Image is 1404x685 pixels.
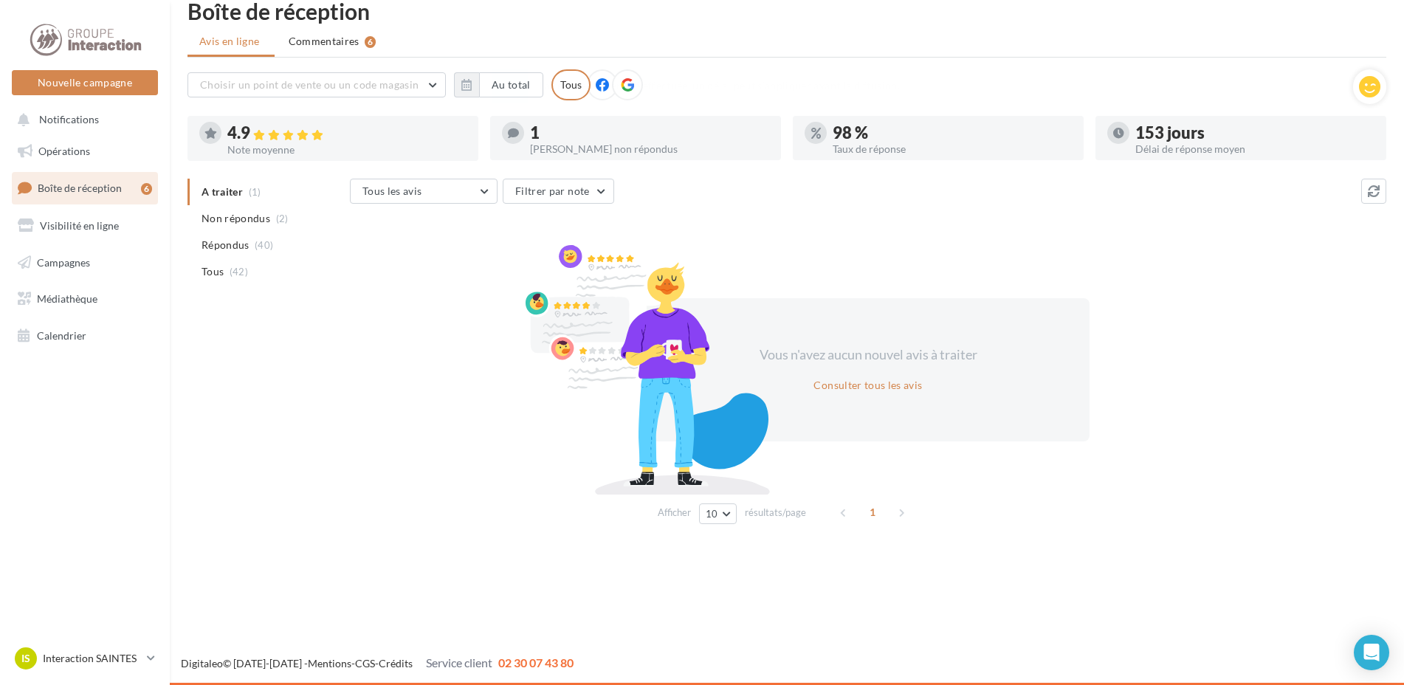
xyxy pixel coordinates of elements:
a: Campagnes [9,247,161,278]
button: Au total [454,72,543,97]
div: 98 % [833,125,1072,141]
div: Note moyenne [227,145,467,155]
span: (40) [255,239,273,251]
span: © [DATE]-[DATE] - - - [181,657,574,669]
span: Calendrier [37,329,86,342]
a: Opérations [9,136,161,167]
a: IS Interaction SAINTES [12,644,158,672]
span: Opérations [38,145,90,157]
span: 10 [706,508,718,520]
span: Service client [426,655,492,669]
a: Boîte de réception6 [9,172,161,204]
a: Calendrier [9,320,161,351]
a: Crédits [379,657,413,669]
a: CGS [355,657,375,669]
button: 10 [699,503,737,524]
button: Tous les avis [350,179,498,204]
div: 6 [365,36,376,48]
span: Commentaires [289,34,359,49]
span: Tous les avis [362,185,422,197]
div: [PERSON_NAME] non répondus [530,144,769,154]
button: Au total [479,72,543,97]
div: 153 jours [1135,125,1374,141]
span: (42) [230,266,248,278]
span: 02 30 07 43 80 [498,655,574,669]
button: Choisir un point de vente ou un code magasin [187,72,446,97]
span: Notifications [39,114,99,126]
span: Non répondus [202,211,270,226]
span: Afficher [658,506,691,520]
div: Délai de réponse moyen [1135,144,1374,154]
span: Boîte de réception [38,182,122,194]
div: Taux de réponse [833,144,1072,154]
a: Digitaleo [181,657,223,669]
span: (2) [276,213,289,224]
span: 1 [861,500,884,524]
a: Mentions [308,657,351,669]
span: Visibilité en ligne [40,219,119,232]
div: 1 [530,125,769,141]
button: Consulter tous les avis [808,376,928,394]
button: Filtrer par note [503,179,614,204]
button: Nouvelle campagne [12,70,158,95]
div: 6 [141,183,152,195]
a: Médiathèque [9,283,161,314]
a: Visibilité en ligne [9,210,161,241]
span: Répondus [202,238,250,252]
div: Open Intercom Messenger [1354,635,1389,670]
span: Campagnes [37,255,90,268]
span: Choisir un point de vente ou un code magasin [200,78,419,91]
span: Médiathèque [37,292,97,305]
div: 4.9 [227,125,467,142]
span: IS [21,651,30,666]
p: Interaction SAINTES [43,651,141,666]
span: résultats/page [745,506,806,520]
div: Vous n'avez aucun nouvel avis à traiter [741,345,995,365]
span: Tous [202,264,224,279]
div: La réponse a bien été effectuée, un délai peut s’appliquer avant la diffusion. [492,69,912,103]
